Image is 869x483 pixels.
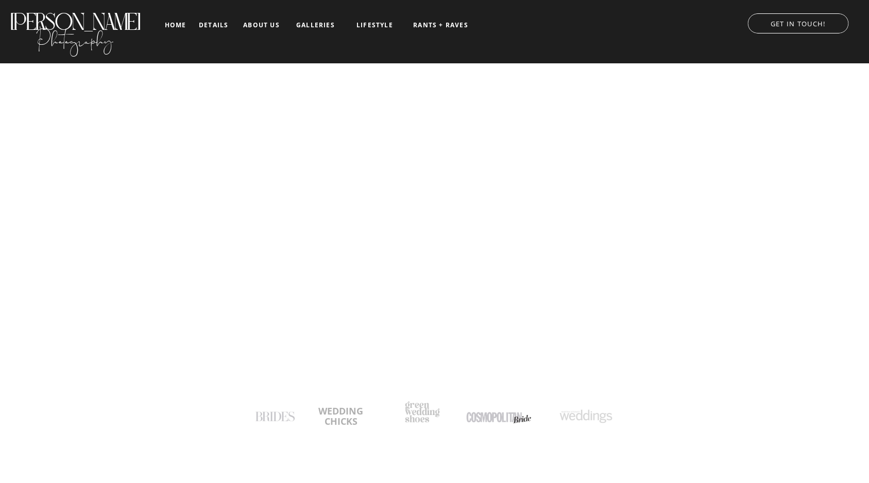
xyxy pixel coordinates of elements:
b: WEDDING CHICKS [318,405,363,427]
a: galleries [294,22,337,29]
h2: TELLING YOUR LOVE STORY [155,249,715,277]
a: Photography [9,20,141,54]
a: details [199,22,228,28]
a: LIFESTYLE [349,22,401,29]
h3: DOCUMENTARY-STYLE PHOTOGRAPHY WITH A TOUCH OF EDITORIAL FLAIR [289,280,581,290]
a: home [163,22,188,28]
h1: LUXURY WEDDING PHOTOGRAPHER based in [GEOGRAPHIC_DATA] [US_STATE] [237,227,633,285]
a: [PERSON_NAME] [9,8,141,25]
a: about us [240,22,283,29]
a: RANTS + RAVES [412,22,469,29]
a: GET IN TOUCH! [737,17,859,27]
